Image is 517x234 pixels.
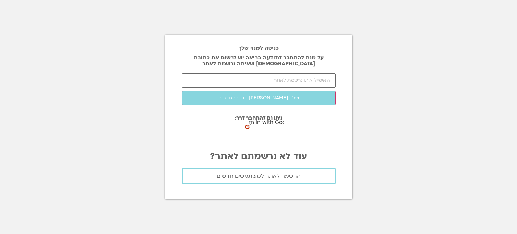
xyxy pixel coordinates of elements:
[182,55,336,67] p: על מנת להתחבר לתודעה בריאה יש לרשום את כתובת [DEMOGRAPHIC_DATA] שאיתה נרשמת לאתר
[182,45,336,51] h2: כניסה למנוי שלך
[217,173,301,179] span: הרשמה לאתר למשתמשים חדשים
[182,73,336,88] input: האימייל איתו נרשמת לאתר
[182,151,336,161] p: עוד לא נרשמתם לאתר?
[182,91,336,105] button: שלח [PERSON_NAME] קוד התחברות
[182,168,336,184] a: הרשמה לאתר למשתמשים חדשים
[243,118,294,127] span: Sign in with Google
